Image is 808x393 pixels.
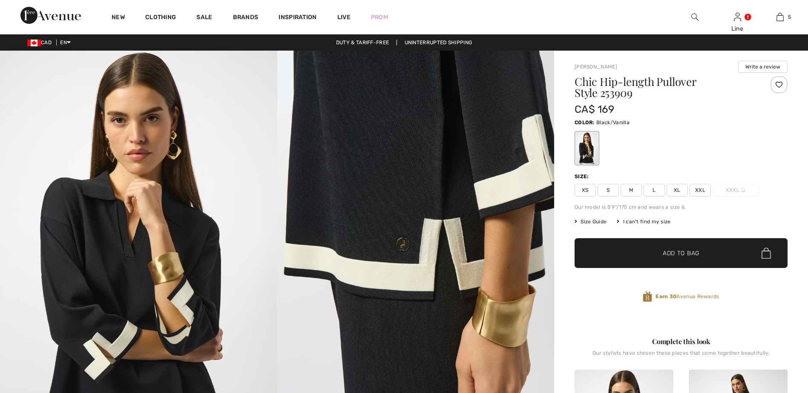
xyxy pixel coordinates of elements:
span: Inspiration [279,14,316,23]
button: Write a review [738,61,788,73]
img: ring-m.svg [741,188,745,192]
span: XXL [690,184,711,196]
a: Clothing [145,14,176,23]
img: Bag.svg [762,248,771,259]
div: Complete this look [575,336,788,347]
span: L [644,184,665,196]
a: New [112,14,125,23]
img: Canadian Dollar [27,40,41,46]
span: S [598,184,619,196]
span: CAD [27,40,55,46]
div: Our model is 5'9"/175 cm and wears a size 6. [575,203,788,211]
img: 1ère Avenue [20,7,81,24]
img: Avenue Rewards [643,291,652,302]
img: search the website [691,12,699,22]
div: Line [716,24,758,33]
div: Our stylists have chosen these pieces that come together beautifully. [575,350,788,363]
a: Brands [233,14,259,23]
span: Black/Vanilla [596,120,630,125]
span: XL [667,184,688,196]
span: Color: [575,120,595,125]
div: Size: [575,173,591,180]
a: Live [337,13,351,22]
a: Sale [196,14,212,23]
span: 5 [788,13,791,21]
span: XS [575,184,596,196]
span: Avenue Rewards [656,293,719,300]
img: My Info [734,12,741,22]
span: EN [60,40,71,46]
button: Add to Bag [575,238,788,268]
span: CA$ 169 [575,103,614,115]
span: Size Guide [575,218,607,225]
span: M [621,184,642,196]
a: Prom [371,13,388,22]
strong: Earn 30 [656,293,676,299]
img: My Bag [776,12,784,22]
a: [PERSON_NAME] [575,64,617,70]
span: XXXL [713,184,759,196]
a: Sign In [734,13,741,21]
div: Black/Vanilla [576,132,598,164]
div: I can't find my size [617,218,670,225]
a: 5 [759,12,801,22]
h1: Chic Hip-length Pullover Style 253909 [575,76,752,98]
span: Add to Bag [663,249,699,258]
